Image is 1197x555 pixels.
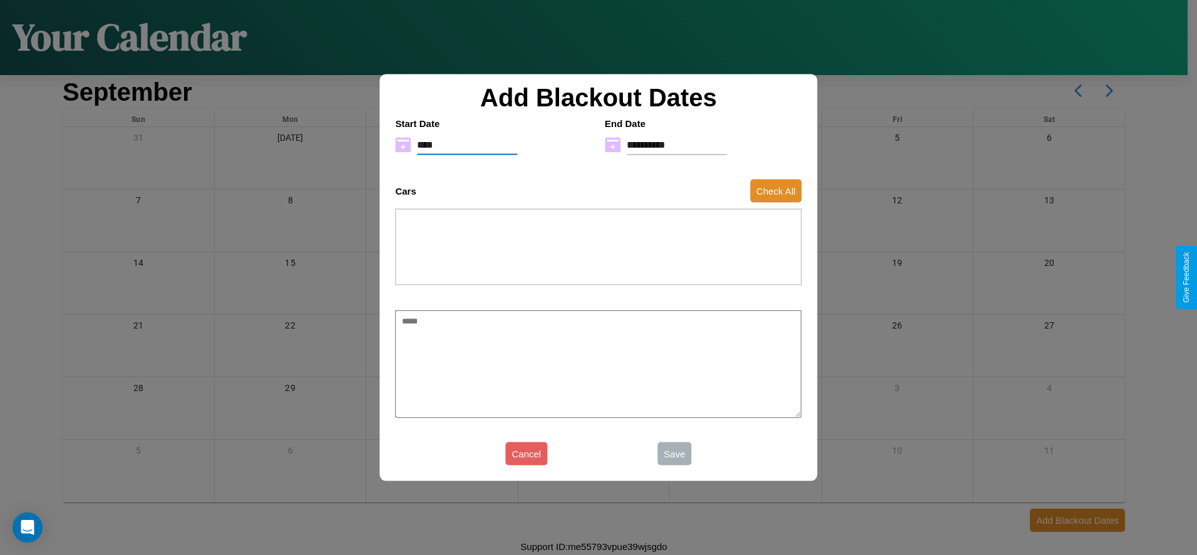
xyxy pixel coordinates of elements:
[657,442,691,466] button: Save
[13,512,43,542] div: Open Intercom Messenger
[506,442,548,466] button: Cancel
[605,118,802,128] h4: End Date
[395,118,592,128] h4: Start Date
[389,83,808,111] h2: Add Blackout Dates
[1182,252,1191,303] div: Give Feedback
[750,180,802,203] button: Check All
[395,186,416,196] h4: Cars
